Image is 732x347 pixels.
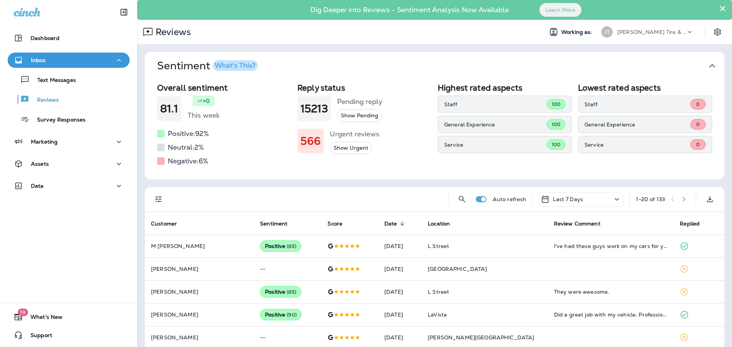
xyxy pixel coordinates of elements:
[213,60,258,71] button: What's This?
[428,334,534,341] span: [PERSON_NAME][GEOGRAPHIC_DATA]
[696,101,700,107] span: 0
[636,196,665,202] div: 1 - 20 of 133
[31,57,45,63] p: Inbox
[552,101,560,107] span: 100
[553,196,583,202] p: Last 7 Days
[29,97,59,104] p: Reviews
[151,52,730,80] button: SentimentWhat's This?
[151,312,248,318] p: [PERSON_NAME]
[30,77,76,84] p: Text Messages
[151,192,166,207] button: Filters
[428,265,487,272] span: [GEOGRAPHIC_DATA]
[378,257,422,280] td: [DATE]
[384,221,397,227] span: Date
[617,29,686,35] p: [PERSON_NAME] Tire & Auto
[300,135,321,147] h1: 566
[29,117,85,124] p: Survey Responses
[31,161,49,167] p: Assets
[327,220,352,227] span: Score
[260,309,302,320] div: Positive
[584,142,690,148] p: Service
[696,141,700,148] span: 0
[23,332,52,341] span: Support
[260,221,287,227] span: Sentiment
[554,220,610,227] span: Review Comment
[539,3,581,17] button: Learn More
[297,83,432,93] h2: Reply status
[188,109,220,122] h5: This week
[554,221,600,227] span: Review Comment
[287,289,296,295] span: ( 85 )
[680,221,700,227] span: Replied
[151,289,248,295] p: [PERSON_NAME]
[151,220,187,227] span: Customer
[554,288,668,296] div: They were awesome.
[8,111,130,127] button: Survey Responses
[337,109,382,122] button: Show Pending
[428,220,460,227] span: Location
[378,235,422,257] td: [DATE]
[31,183,44,189] p: Data
[8,309,130,325] button: 19What's New
[157,83,291,93] h2: Overall sentiment
[578,83,712,93] h2: Lowest rated aspects
[378,280,422,303] td: [DATE]
[254,257,321,280] td: --
[30,35,59,41] p: Dashboard
[145,80,724,179] div: SentimentWhat's This?
[601,26,613,38] div: JT
[287,312,297,318] span: ( 90 )
[584,101,690,107] p: Staff
[554,242,668,250] div: I've had these guys work on my cars for years. Trustworthy and timely. Was in for my oil change t...
[438,83,572,93] h2: Highest rated aspects
[702,192,718,207] button: Export as CSV
[260,240,301,252] div: Positive
[8,134,130,149] button: Marketing
[8,53,130,68] button: Inbox
[168,128,209,140] h5: Positive: 92 %
[428,311,447,318] span: LaVista
[378,303,422,326] td: [DATE]
[428,288,449,295] span: L Street
[552,121,560,128] span: 100
[337,96,382,108] h5: Pending reply
[719,2,726,14] button: Close
[330,142,372,154] button: Show Urgent
[444,101,547,107] p: Staff
[260,220,297,227] span: Sentiment
[168,155,208,167] h5: Negative: 6 %
[160,102,178,115] h1: 81.1
[288,9,531,11] p: Dig Deeper into Reviews - Sentiment Analysis Now Available
[680,220,710,227] span: Replied
[287,243,296,249] span: ( 85 )
[23,314,63,323] span: What's New
[151,266,248,272] p: [PERSON_NAME]
[330,128,379,140] h5: Urgent reviews
[203,97,210,105] p: +0
[444,142,547,148] p: Service
[151,243,248,249] p: M [PERSON_NAME]
[18,309,28,316] span: 19
[157,59,258,72] h1: Sentiment
[584,122,690,128] p: General Experience
[8,178,130,193] button: Data
[8,30,130,46] button: Dashboard
[215,62,255,69] div: What's This?
[428,243,449,249] span: L Street
[151,221,177,227] span: Customer
[8,91,130,107] button: Reviews
[8,328,130,343] button: Support
[260,286,301,297] div: Positive
[554,311,668,318] div: Did a great job with my vehicle. Professional Staff and good listeners. I will continue to make J...
[31,139,58,145] p: Marketing
[327,221,342,227] span: Score
[384,220,407,227] span: Date
[8,72,130,88] button: Text Messages
[428,221,450,227] span: Location
[444,122,547,128] p: General Experience
[561,29,594,35] span: Working as:
[8,156,130,171] button: Assets
[493,196,527,202] p: Auto refresh
[168,141,204,154] h5: Neutral: 2 %
[552,141,560,148] span: 100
